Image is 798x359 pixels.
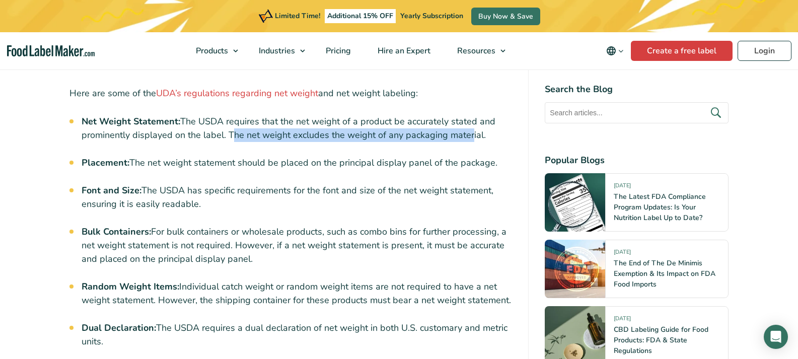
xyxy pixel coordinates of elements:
span: [DATE] [614,315,631,326]
a: Pricing [313,32,362,69]
li: The USDA requires a dual declaration of net weight in both U.S. customary and metric units. [82,321,513,348]
a: Buy Now & Save [471,8,540,25]
div: Open Intercom Messenger [764,325,788,349]
strong: Random Weight Items: [82,280,179,293]
a: Login [738,41,791,61]
input: Search articles... [545,102,729,123]
span: Yearly Subscription [400,11,463,21]
a: CBD Labeling Guide for Food Products: FDA & State Regulations [614,325,708,355]
strong: Dual Declaration: [82,322,156,334]
span: [DATE] [614,248,631,260]
h4: Popular Blogs [545,154,729,167]
a: Products [183,32,243,69]
button: Change language [599,41,631,61]
a: The End of The De Minimis Exemption & Its Impact on FDA Food Imports [614,258,715,289]
li: The USDA has specific requirements for the font and size of the net weight statement, ensuring it... [82,184,513,211]
strong: Font and Size: [82,184,141,196]
span: Industries [256,45,296,56]
a: Hire an Expert [365,32,442,69]
strong: USDA Regulations for Net Weight and Net Weight Labeling: [69,59,327,71]
span: Hire an Expert [375,45,431,56]
a: UDA’s regulations regarding net weight [156,87,318,99]
a: Resources [444,32,511,69]
span: Pricing [323,45,352,56]
span: Resources [454,45,496,56]
strong: Placement: [82,157,129,169]
span: Additional 15% OFF [325,9,396,23]
span: [DATE] [614,182,631,193]
li: For bulk containers or wholesale products, such as combo bins for further processing, a net weigh... [82,225,513,266]
span: Limited Time! [275,11,320,21]
span: Products [193,45,229,56]
strong: Net Weight Statement: [82,115,180,127]
a: The Latest FDA Compliance Program Updates: Is Your Nutrition Label Up to Date? [614,192,706,223]
strong: Bulk Containers: [82,226,151,238]
li: Individual catch weight or random weight items are not required to have a net weight statement. H... [82,280,513,307]
a: Food Label Maker homepage [7,45,95,57]
a: Industries [246,32,310,69]
li: The net weight statement should be placed on the principal display panel of the package. [82,156,513,170]
li: The USDA requires that the net weight of a product be accurately stated and prominently displayed... [82,115,513,142]
h4: Search the Blog [545,83,729,96]
a: Create a free label [631,41,733,61]
p: Here are some of the and net weight labeling: [69,86,513,101]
